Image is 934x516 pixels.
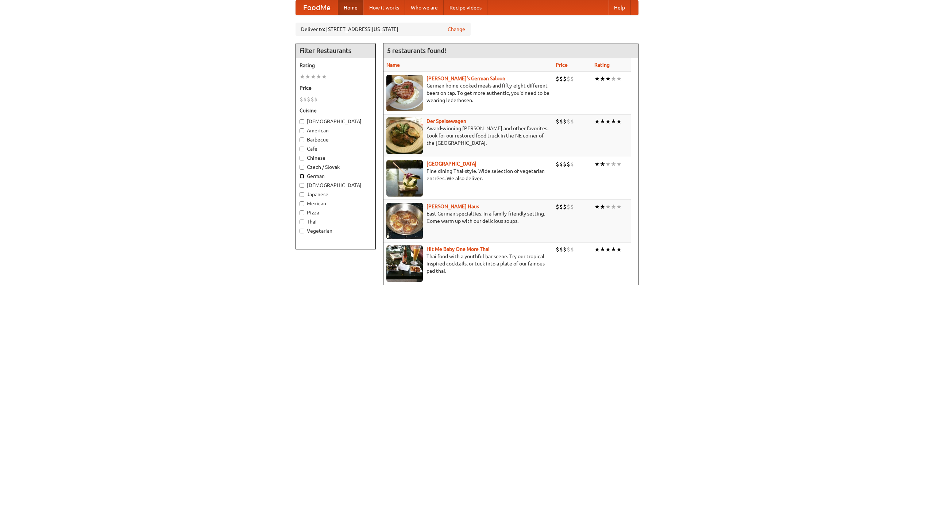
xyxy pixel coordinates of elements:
li: ★ [600,245,605,253]
li: $ [570,75,574,83]
li: $ [559,117,563,125]
a: [PERSON_NAME] Haus [427,203,479,209]
li: $ [310,95,314,103]
li: ★ [616,117,622,125]
li: ★ [594,160,600,168]
label: Cafe [300,145,372,152]
img: speisewagen.jpg [386,117,423,154]
label: Pizza [300,209,372,216]
input: Mexican [300,201,304,206]
a: Der Speisewagen [427,118,466,124]
a: Help [608,0,631,15]
input: German [300,174,304,179]
label: Vegetarian [300,227,372,234]
a: Recipe videos [444,0,487,15]
img: kohlhaus.jpg [386,203,423,239]
li: ★ [616,160,622,168]
li: ★ [605,203,611,211]
label: Chinese [300,154,372,162]
div: Deliver to: [STREET_ADDRESS][US_STATE] [296,23,471,36]
p: German home-cooked meals and fifty-eight different beers on tap. To get more authentic, you'd nee... [386,82,550,104]
img: esthers.jpg [386,75,423,111]
a: [PERSON_NAME]'s German Saloon [427,75,505,81]
input: Chinese [300,156,304,160]
img: satay.jpg [386,160,423,197]
a: Hit Me Baby One More Thai [427,246,490,252]
li: ★ [594,75,600,83]
li: ★ [616,245,622,253]
a: Rating [594,62,610,68]
a: Change [448,26,465,33]
input: [DEMOGRAPHIC_DATA] [300,183,304,188]
input: American [300,128,304,133]
label: American [300,127,372,134]
input: [DEMOGRAPHIC_DATA] [300,119,304,124]
li: $ [556,160,559,168]
li: $ [570,203,574,211]
li: $ [307,95,310,103]
li: ★ [594,117,600,125]
li: ★ [600,117,605,125]
li: $ [563,75,567,83]
li: $ [567,160,570,168]
h5: Price [300,84,372,92]
li: $ [570,245,574,253]
li: $ [567,75,570,83]
a: Price [556,62,568,68]
li: ★ [605,160,611,168]
a: FoodMe [296,0,338,15]
li: $ [300,95,303,103]
p: Award-winning [PERSON_NAME] and other favorites. Look for our restored food truck in the NE corne... [386,125,550,147]
h5: Cuisine [300,107,372,114]
li: $ [559,203,563,211]
li: $ [567,245,570,253]
li: $ [563,160,567,168]
img: babythai.jpg [386,245,423,282]
li: ★ [305,73,310,81]
li: ★ [605,75,611,83]
input: Thai [300,220,304,224]
li: $ [559,75,563,83]
h5: Rating [300,62,372,69]
li: $ [559,160,563,168]
li: $ [303,95,307,103]
label: Barbecue [300,136,372,143]
li: ★ [611,203,616,211]
li: ★ [321,73,327,81]
li: ★ [600,203,605,211]
li: $ [556,203,559,211]
li: $ [567,203,570,211]
input: Pizza [300,210,304,215]
p: Fine dining Thai-style. Wide selection of vegetarian entrées. We also deliver. [386,167,550,182]
li: $ [563,245,567,253]
a: [GEOGRAPHIC_DATA] [427,161,476,167]
label: Thai [300,218,372,225]
li: ★ [605,117,611,125]
li: ★ [611,117,616,125]
li: ★ [611,160,616,168]
li: ★ [594,203,600,211]
li: $ [570,117,574,125]
a: Home [338,0,363,15]
li: ★ [616,203,622,211]
li: $ [556,117,559,125]
input: Japanese [300,192,304,197]
li: $ [567,117,570,125]
label: Czech / Slovak [300,163,372,171]
li: $ [559,245,563,253]
a: Name [386,62,400,68]
li: ★ [600,75,605,83]
label: Japanese [300,191,372,198]
p: Thai food with a youthful bar scene. Try our tropical inspired cocktails, or tuck into a plate of... [386,253,550,275]
li: ★ [616,75,622,83]
li: ★ [300,73,305,81]
li: ★ [310,73,316,81]
h4: Filter Restaurants [296,43,375,58]
li: ★ [605,245,611,253]
label: German [300,172,372,180]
